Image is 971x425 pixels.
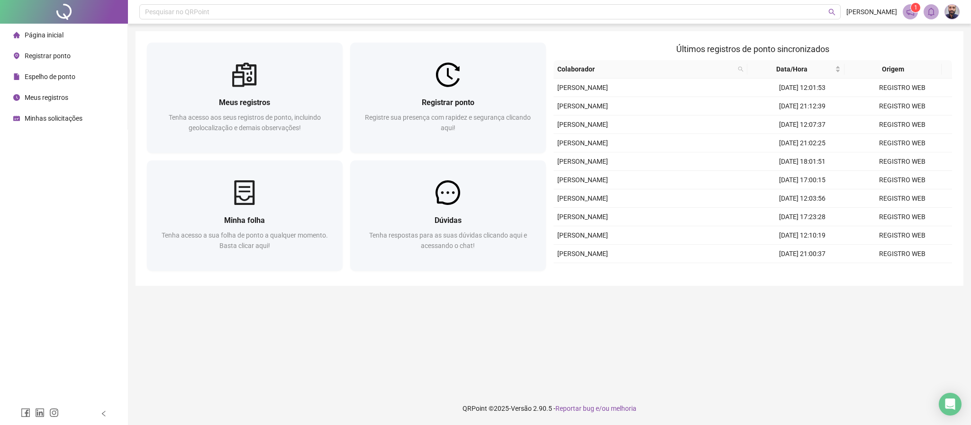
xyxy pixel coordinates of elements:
span: instagram [49,408,59,417]
span: Minha folha [224,216,265,225]
span: environment [13,53,20,59]
td: [DATE] 21:02:25 [753,134,852,152]
span: Reportar bug e/ou melhoria [555,405,636,412]
td: REGISTRO WEB [853,152,952,171]
span: Colaborador [557,64,735,74]
span: bell [927,8,935,16]
a: Minha folhaTenha acesso a sua folha de ponto a qualquer momento. Basta clicar aqui! [147,160,343,271]
td: [DATE] 21:12:39 [753,97,852,115]
span: [PERSON_NAME] [557,84,608,91]
span: left [100,410,107,417]
span: clock-circle [13,94,20,101]
span: [PERSON_NAME] [557,213,608,221]
td: [DATE] 12:10:19 [753,226,852,245]
td: REGISTRO WEB [853,245,952,263]
span: search [738,66,744,72]
span: Meus registros [25,94,68,101]
span: Página inicial [25,31,64,39]
span: Espelho de ponto [25,73,75,80]
span: home [13,32,20,38]
td: REGISTRO WEB [853,189,952,208]
td: [DATE] 19:01:07 [753,263,852,282]
td: REGISTRO WEB [853,97,952,115]
a: DúvidasTenha respostas para as suas dúvidas clicando aqui e acessando o chat! [350,160,546,271]
span: schedule [13,115,20,122]
span: Registrar ponto [422,98,474,107]
td: REGISTRO WEB [853,263,952,282]
td: [DATE] 21:00:37 [753,245,852,263]
div: Open Intercom Messenger [939,393,962,416]
span: [PERSON_NAME] [557,231,608,239]
span: [PERSON_NAME] [557,158,608,165]
span: Últimos registros de ponto sincronizados [676,44,829,54]
span: [PERSON_NAME] [557,250,608,257]
td: REGISTRO WEB [853,171,952,189]
span: Minhas solicitações [25,115,82,122]
span: Tenha respostas para as suas dúvidas clicando aqui e acessando o chat! [369,231,527,249]
a: Registrar pontoRegistre sua presença com rapidez e segurança clicando aqui! [350,43,546,153]
span: Tenha acesso aos seus registros de ponto, incluindo geolocalização e demais observações! [169,114,321,132]
td: REGISTRO WEB [853,208,952,226]
span: Dúvidas [435,216,462,225]
span: file [13,73,20,80]
span: [PERSON_NAME] [557,139,608,147]
th: Origem [844,60,942,79]
th: Data/Hora [747,60,844,79]
span: 1 [914,4,917,11]
td: [DATE] 12:03:56 [753,189,852,208]
span: Data/Hora [751,64,833,74]
td: [DATE] 18:01:51 [753,152,852,171]
td: [DATE] 17:00:15 [753,171,852,189]
td: REGISTRO WEB [853,115,952,134]
td: REGISTRO WEB [853,134,952,152]
span: facebook [21,408,30,417]
span: search [828,9,835,16]
span: Registre sua presença com rapidez e segurança clicando aqui! [365,114,531,132]
td: [DATE] 17:23:28 [753,208,852,226]
sup: 1 [911,3,920,12]
span: Registrar ponto [25,52,71,60]
span: Versão [511,405,532,412]
td: [DATE] 12:07:37 [753,115,852,134]
footer: QRPoint © 2025 - 2.90.5 - [128,392,971,425]
span: [PERSON_NAME] [557,121,608,128]
span: [PERSON_NAME] [557,176,608,184]
td: [DATE] 12:01:53 [753,79,852,97]
span: notification [906,8,915,16]
td: REGISTRO WEB [853,79,952,97]
span: Tenha acesso a sua folha de ponto a qualquer momento. Basta clicar aqui! [162,231,328,249]
span: search [736,62,745,76]
img: 60213 [945,5,959,19]
span: Meus registros [219,98,270,107]
span: [PERSON_NAME] [557,102,608,110]
a: Meus registrosTenha acesso aos seus registros de ponto, incluindo geolocalização e demais observa... [147,43,343,153]
span: [PERSON_NAME] [557,195,608,202]
span: linkedin [35,408,45,417]
span: [PERSON_NAME] [846,7,897,17]
td: REGISTRO WEB [853,226,952,245]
